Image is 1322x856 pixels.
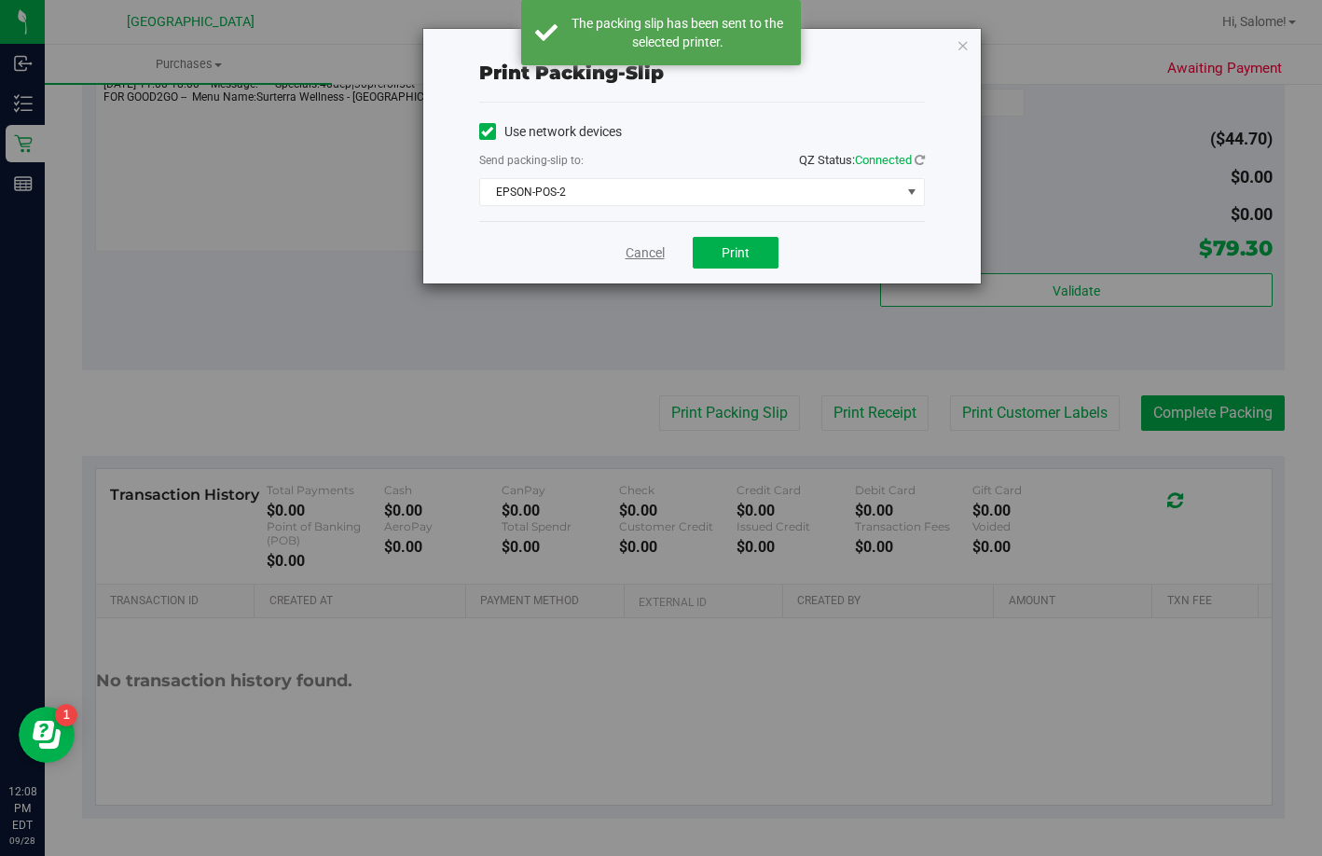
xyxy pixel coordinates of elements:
[479,122,622,142] label: Use network devices
[855,153,912,167] span: Connected
[480,179,901,205] span: EPSON-POS-2
[626,243,665,263] a: Cancel
[693,237,778,269] button: Print
[479,152,584,169] label: Send packing-slip to:
[799,153,925,167] span: QZ Status:
[479,62,664,84] span: Print packing-slip
[722,245,750,260] span: Print
[568,14,787,51] div: The packing slip has been sent to the selected printer.
[900,179,923,205] span: select
[19,707,75,763] iframe: Resource center
[55,704,77,726] iframe: Resource center unread badge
